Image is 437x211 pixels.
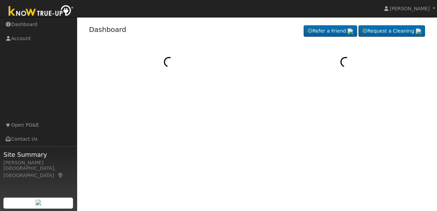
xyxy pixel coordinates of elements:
[304,25,357,37] a: Refer a Friend
[3,159,73,166] div: [PERSON_NAME]
[3,150,73,159] span: Site Summary
[89,25,126,34] a: Dashboard
[58,173,64,178] a: Map
[36,200,41,205] img: retrieve
[348,28,353,34] img: retrieve
[5,4,77,19] img: Know True-Up
[3,165,73,179] div: [GEOGRAPHIC_DATA], [GEOGRAPHIC_DATA]
[416,28,421,34] img: retrieve
[359,25,425,37] a: Request a Cleaning
[390,6,430,11] span: [PERSON_NAME]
